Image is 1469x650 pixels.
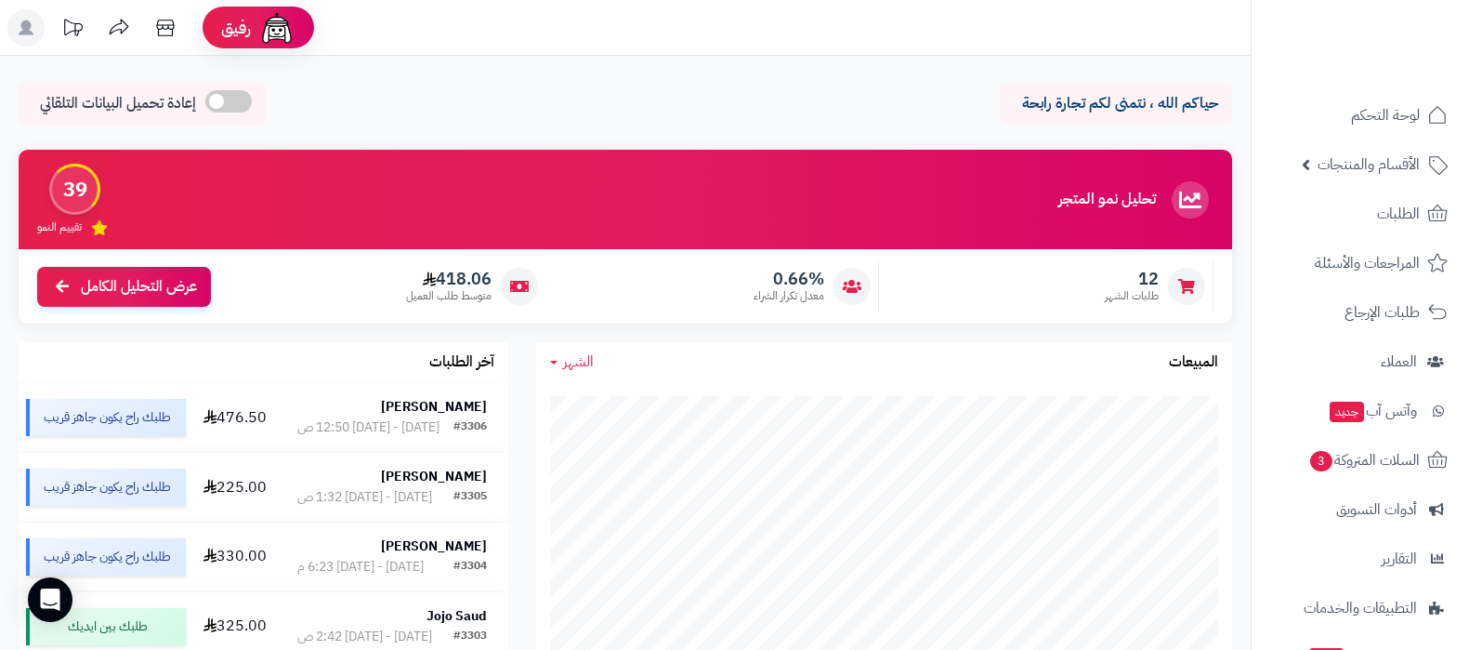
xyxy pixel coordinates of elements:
strong: Jojo Saud [426,606,487,626]
td: 225.00 [193,453,276,522]
a: السلات المتروكة3 [1263,438,1458,483]
span: 0.66% [754,269,824,289]
a: التطبيقات والخدمات [1263,586,1458,630]
a: لوحة التحكم [1263,93,1458,138]
div: [DATE] - [DATE] 1:32 ص [297,488,432,507]
td: 330.00 [193,523,276,591]
div: [DATE] - [DATE] 12:50 ص [297,418,439,437]
div: #3306 [453,418,487,437]
div: #3304 [453,558,487,577]
a: المراجعات والأسئلة [1263,241,1458,285]
span: العملاء [1381,349,1417,375]
a: طلبات الإرجاع [1263,290,1458,335]
strong: [PERSON_NAME] [381,397,487,417]
a: أدوات التسويق [1263,487,1458,532]
span: لوحة التحكم [1351,102,1420,128]
span: أدوات التسويق [1336,497,1417,523]
a: وآتس آبجديد [1263,389,1458,433]
div: طلبك راح يكون جاهز قريب [26,538,186,576]
p: حياكم الله ، نتمنى لكم تجارة رابحة [1014,93,1218,114]
div: طلبك راح يكون جاهز قريب [26,399,186,436]
td: 476.50 [193,383,276,452]
span: عرض التحليل الكامل [81,276,197,298]
span: إعادة تحميل البيانات التلقائي [40,93,196,114]
a: تحديثات المنصة [49,9,96,51]
div: [DATE] - [DATE] 6:23 م [297,558,424,577]
span: الشهر [563,351,594,373]
img: logo-2.png [1343,52,1451,91]
div: [DATE] - [DATE] 2:42 ص [297,628,432,646]
span: التقارير [1382,546,1417,572]
span: جديد [1330,402,1364,422]
span: 3 [1310,451,1332,471]
div: طلبك راح يكون جاهز قريب [26,469,186,506]
div: طلبك بين ايديك [26,608,186,645]
h3: المبيعات [1169,354,1218,371]
div: Open Intercom Messenger [28,577,72,622]
span: طلبات الإرجاع [1344,299,1420,325]
span: السلات المتروكة [1308,447,1420,473]
span: الأقسام والمنتجات [1318,152,1420,178]
span: رفيق [221,17,251,39]
span: تقييم النمو [37,219,82,235]
span: معدل تكرار الشراء [754,288,824,304]
a: التقارير [1263,537,1458,581]
strong: [PERSON_NAME] [381,467,487,486]
div: #3305 [453,488,487,507]
div: #3303 [453,628,487,646]
h3: آخر الطلبات [429,354,494,371]
img: ai-face.png [258,9,295,46]
h3: تحليل نمو المتجر [1058,192,1156,208]
a: عرض التحليل الكامل [37,267,211,307]
span: 12 [1105,269,1159,289]
span: المراجعات والأسئلة [1315,250,1420,276]
a: العملاء [1263,339,1458,384]
a: الطلبات [1263,192,1458,236]
strong: [PERSON_NAME] [381,537,487,556]
a: الشهر [550,352,594,373]
span: طلبات الشهر [1105,288,1159,304]
span: 418.06 [406,269,492,289]
span: الطلبات [1377,201,1420,227]
span: وآتس آب [1328,398,1417,424]
span: التطبيقات والخدمات [1304,595,1417,621]
span: متوسط طلب العميل [406,288,492,304]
